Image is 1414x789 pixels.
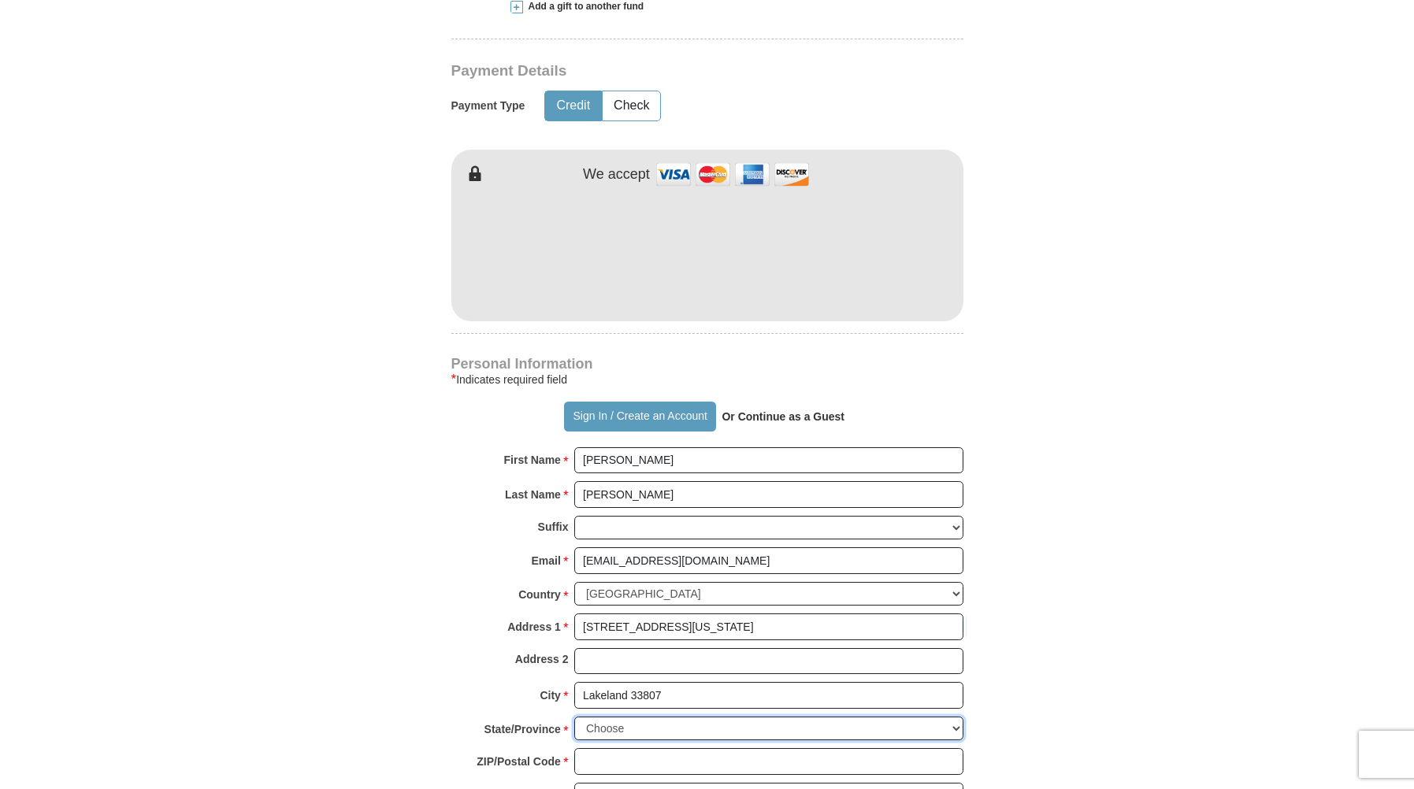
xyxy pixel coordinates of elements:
[532,550,561,572] strong: Email
[507,616,561,638] strong: Address 1
[583,166,650,183] h4: We accept
[451,99,525,113] h5: Payment Type
[505,483,561,506] strong: Last Name
[504,449,561,471] strong: First Name
[515,648,569,670] strong: Address 2
[451,357,963,370] h4: Personal Information
[654,157,811,191] img: credit cards accepted
[484,718,561,740] strong: State/Province
[722,410,844,423] strong: Or Continue as a Guest
[545,91,601,120] button: Credit
[451,370,963,389] div: Indicates required field
[540,684,560,706] strong: City
[538,516,569,538] strong: Suffix
[477,750,561,772] strong: ZIP/Postal Code
[603,91,660,120] button: Check
[564,402,716,432] button: Sign In / Create an Account
[518,583,561,606] strong: Country
[451,62,853,80] h3: Payment Details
